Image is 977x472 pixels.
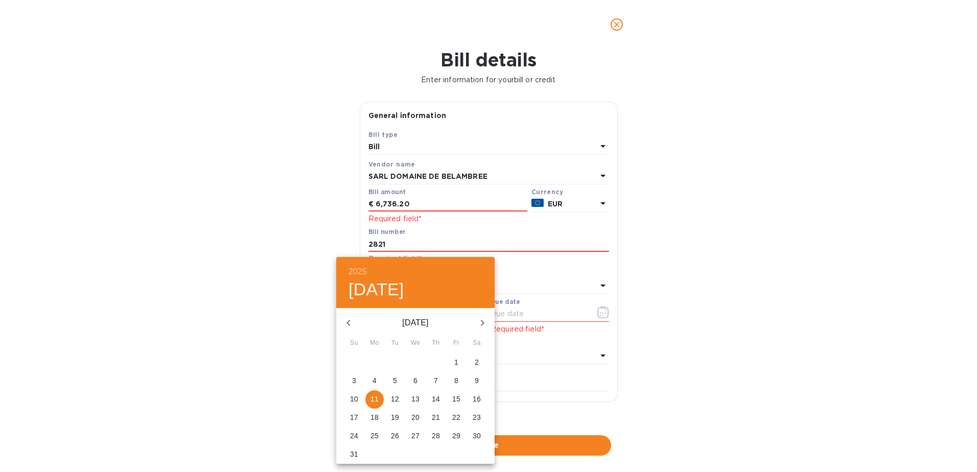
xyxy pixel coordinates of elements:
[427,409,445,427] button: 21
[350,431,358,441] p: 24
[386,338,404,348] span: Tu
[447,390,466,409] button: 15
[370,412,379,422] p: 18
[475,375,479,386] p: 9
[447,427,466,445] button: 29
[427,427,445,445] button: 28
[345,445,363,464] button: 31
[391,394,399,404] p: 12
[468,427,486,445] button: 30
[393,375,397,386] p: 5
[406,338,425,348] span: We
[350,412,358,422] p: 17
[345,338,363,348] span: Su
[345,372,363,390] button: 3
[468,353,486,372] button: 2
[473,412,481,422] p: 23
[348,265,367,279] button: 2025
[345,390,363,409] button: 10
[350,394,358,404] p: 10
[370,394,379,404] p: 11
[406,427,425,445] button: 27
[406,409,425,427] button: 20
[468,409,486,427] button: 23
[350,449,358,459] p: 31
[373,375,377,386] p: 4
[370,431,379,441] p: 25
[365,390,384,409] button: 11
[365,409,384,427] button: 18
[447,372,466,390] button: 8
[411,431,420,441] p: 27
[447,353,466,372] button: 1
[432,431,440,441] p: 28
[452,394,460,404] p: 15
[454,375,458,386] p: 8
[411,394,420,404] p: 13
[386,427,404,445] button: 26
[454,357,458,367] p: 1
[413,375,417,386] p: 6
[447,409,466,427] button: 22
[468,338,486,348] span: Sa
[348,279,404,300] button: [DATE]
[365,338,384,348] span: Mo
[391,431,399,441] p: 26
[361,317,470,329] p: [DATE]
[352,375,356,386] p: 3
[452,431,460,441] p: 29
[432,412,440,422] p: 21
[406,372,425,390] button: 6
[432,394,440,404] p: 14
[386,409,404,427] button: 19
[391,412,399,422] p: 19
[473,394,481,404] p: 16
[406,390,425,409] button: 13
[447,338,466,348] span: Fr
[365,372,384,390] button: 4
[468,390,486,409] button: 16
[468,372,486,390] button: 9
[475,357,479,367] p: 2
[411,412,420,422] p: 20
[427,338,445,348] span: Th
[434,375,438,386] p: 7
[386,390,404,409] button: 12
[345,427,363,445] button: 24
[473,431,481,441] p: 30
[427,372,445,390] button: 7
[452,412,460,422] p: 22
[345,409,363,427] button: 17
[386,372,404,390] button: 5
[427,390,445,409] button: 14
[365,427,384,445] button: 25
